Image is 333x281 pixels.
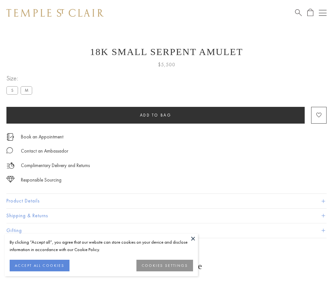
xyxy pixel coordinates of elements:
[21,86,32,94] label: M
[6,194,327,208] button: Product Details
[6,147,13,154] img: MessageIcon-01_2.svg
[10,260,69,271] button: ACCEPT ALL COOKIES
[10,239,193,253] div: By clicking “Accept all”, you agree that our website can store cookies on your device and disclos...
[21,176,61,184] div: Responsible Sourcing
[6,9,104,17] img: Temple St. Clair
[319,9,327,17] button: Open navigation
[6,162,14,170] img: icon_delivery.svg
[6,46,327,57] h1: 18K Small Serpent Amulet
[6,73,35,84] span: Size:
[6,176,14,183] img: icon_sourcing.svg
[21,133,63,140] a: Book an Appointment
[21,162,90,170] p: Complimentary Delivery and Returns
[6,223,327,238] button: Gifting
[136,260,193,271] button: COOKIES SETTINGS
[6,133,14,141] img: icon_appointment.svg
[295,9,302,17] a: Search
[6,209,327,223] button: Shipping & Returns
[158,61,175,69] span: $5,500
[6,107,305,124] button: Add to bag
[307,9,313,17] a: Open Shopping Bag
[140,112,171,118] span: Add to bag
[6,86,18,94] label: S
[21,147,68,155] div: Contact an Ambassador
